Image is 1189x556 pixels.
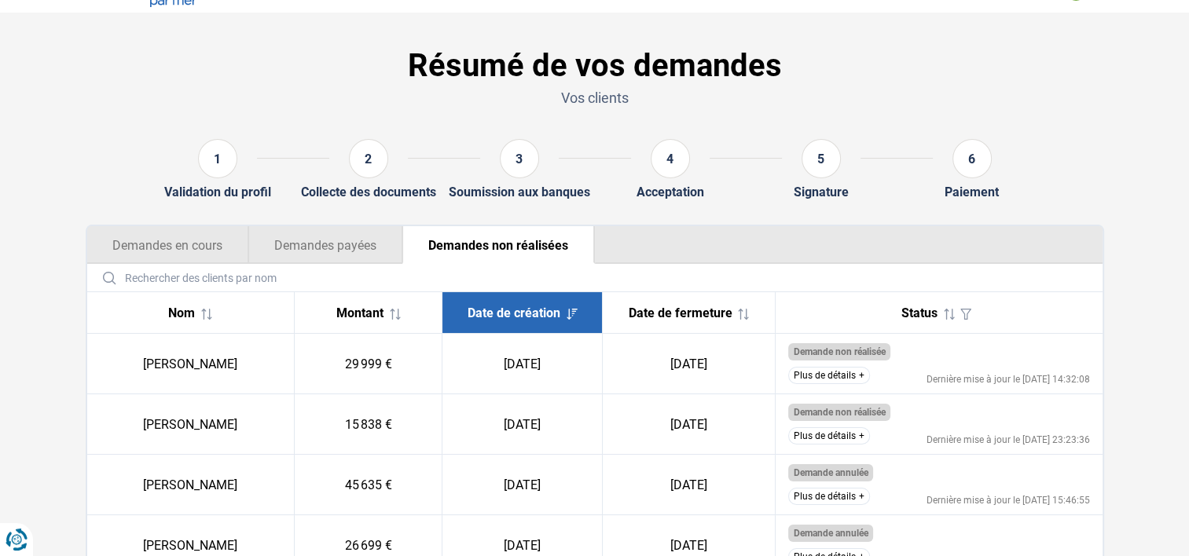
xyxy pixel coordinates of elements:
div: Acceptation [637,185,704,199]
div: Dernière mise à jour le [DATE] 15:46:55 [927,496,1090,505]
span: Demande non réalisée [793,407,885,418]
td: [DATE] [602,455,775,515]
div: Validation du profil [164,185,271,199]
span: Date de création [468,305,560,320]
td: [PERSON_NAME] [87,394,295,455]
button: Plus de détails [788,488,870,505]
span: Montant [336,305,383,320]
div: 2 [349,139,388,178]
h1: Résumé de vos demandes [86,47,1104,85]
div: Paiement [945,185,999,199]
span: Demande annulée [793,467,868,478]
div: Soumission aux banques [449,185,590,199]
div: 6 [952,139,992,178]
div: 1 [198,139,237,178]
td: [DATE] [442,455,603,515]
button: Plus de détails [788,427,870,444]
td: [DATE] [602,394,775,455]
p: Vos clients [86,88,1104,108]
span: Status [901,305,938,320]
div: 3 [500,139,539,178]
span: Demande annulée [793,528,868,539]
div: 5 [802,139,841,178]
td: [DATE] [602,334,775,394]
td: [PERSON_NAME] [87,334,295,394]
div: Dernière mise à jour le [DATE] 23:23:36 [927,435,1090,444]
td: [PERSON_NAME] [87,455,295,515]
button: Demandes en cours [87,226,248,264]
td: [DATE] [442,394,603,455]
button: Demandes non réalisées [402,226,595,264]
input: Rechercher des clients par nom [94,264,1096,291]
td: 45 635 € [295,455,442,515]
button: Plus de détails [788,367,870,384]
td: 29 999 € [295,334,442,394]
span: Demande non réalisée [793,346,885,357]
div: Collecte des documents [301,185,436,199]
div: Dernière mise à jour le [DATE] 14:32:08 [927,375,1090,384]
span: Nom [168,305,195,320]
button: Demandes payées [248,226,402,264]
td: [DATE] [442,334,603,394]
div: 4 [651,139,690,178]
div: Signature [794,185,849,199]
span: Date de fermeture [628,305,732,320]
td: 15 838 € [295,394,442,455]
